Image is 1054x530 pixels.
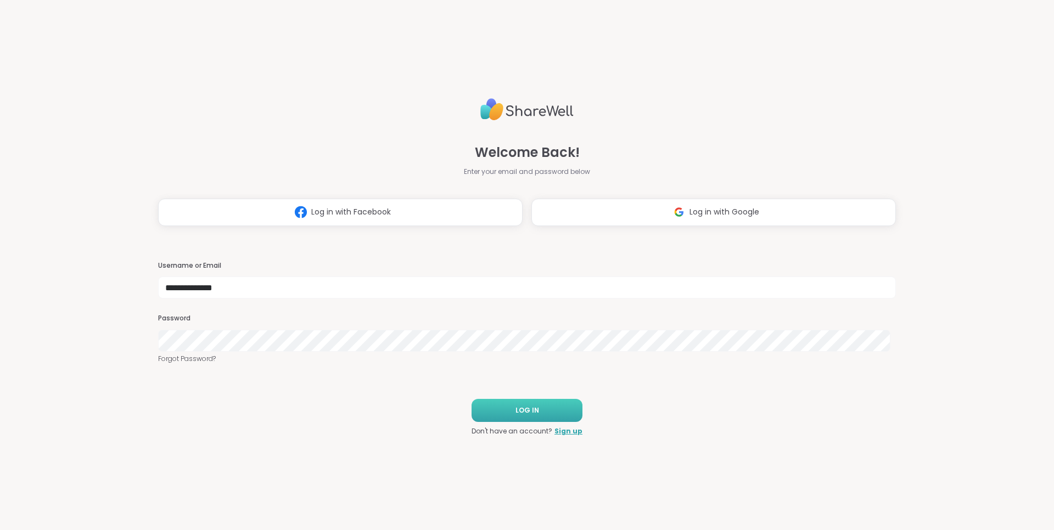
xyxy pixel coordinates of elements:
[472,426,552,436] span: Don't have an account?
[689,206,759,218] span: Log in with Google
[311,206,391,218] span: Log in with Facebook
[480,94,574,125] img: ShareWell Logo
[515,405,539,415] span: LOG IN
[158,314,896,323] h3: Password
[472,399,582,422] button: LOG IN
[290,202,311,222] img: ShareWell Logomark
[464,167,590,177] span: Enter your email and password below
[669,202,689,222] img: ShareWell Logomark
[531,199,896,226] button: Log in with Google
[158,354,896,364] a: Forgot Password?
[554,426,582,436] a: Sign up
[158,199,523,226] button: Log in with Facebook
[158,261,896,270] h3: Username or Email
[475,143,580,162] span: Welcome Back!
